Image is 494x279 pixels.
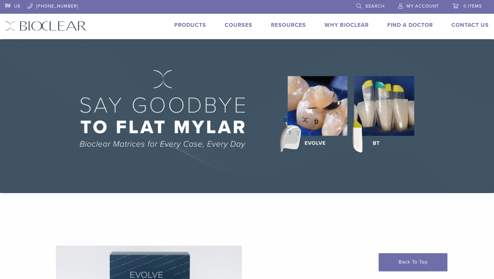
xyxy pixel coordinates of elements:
[387,22,433,29] a: Find A Doctor
[451,22,489,29] a: Contact Us
[174,22,206,29] a: Products
[325,22,369,29] a: Why Bioclear
[379,253,447,271] a: Back To Top
[463,3,482,9] span: 0 items
[5,21,86,31] img: Bioclear
[271,22,306,29] a: Resources
[225,22,252,29] a: Courses
[365,3,385,9] span: Search
[407,3,439,9] span: My Account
